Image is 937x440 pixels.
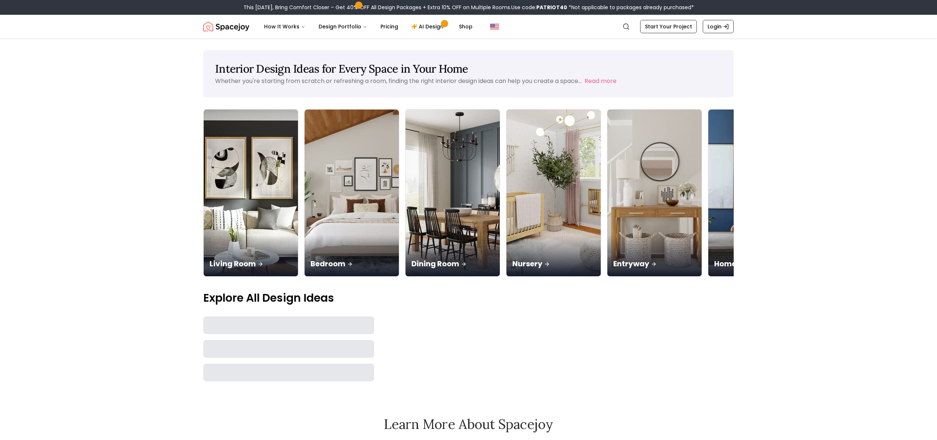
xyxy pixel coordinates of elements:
[406,110,500,276] img: Dining Room
[512,259,595,269] p: Nursery
[215,77,582,85] p: Whether you're starting from scratch or refreshing a room, finding the right interior design idea...
[203,291,734,305] p: Explore All Design Ideas
[536,4,567,11] b: PATRIOT40
[567,4,694,11] span: *Not applicable to packages already purchased*
[607,110,702,276] img: Entryway
[203,19,249,34] a: Spacejoy
[411,259,494,269] p: Dining Room
[708,110,803,276] img: Home Office
[490,22,499,31] img: United States
[405,109,500,277] a: Dining RoomDining Room
[585,77,617,86] button: Read more
[607,109,702,277] a: EntrywayEntryway
[703,20,734,33] a: Login
[258,19,478,34] nav: Main
[204,110,298,276] img: Living Room
[708,109,803,277] a: Home OfficeHome Office
[203,15,734,38] nav: Global
[210,259,292,269] p: Living Room
[203,109,298,277] a: Living RoomLiving Room
[258,19,311,34] button: How It Works
[511,4,567,11] span: Use code:
[215,62,722,75] h1: Interior Design Ideas for Every Space in Your Home
[375,19,404,34] a: Pricing
[310,259,393,269] p: Bedroom
[453,19,478,34] a: Shop
[613,259,696,269] p: Entryway
[406,19,452,34] a: AI Design
[714,259,797,269] p: Home Office
[640,20,697,33] a: Start Your Project
[313,19,373,34] button: Design Portfolio
[506,109,601,277] a: NurseryNursery
[305,110,399,276] img: Bedroom
[506,110,601,276] img: Nursery
[203,19,249,34] img: Spacejoy Logo
[243,4,694,11] div: This [DATE], Bring Comfort Closer – Get 40% OFF All Design Packages + Extra 10% OFF on Multiple R...
[304,109,399,277] a: BedroomBedroom
[274,417,663,432] h2: Learn More About Spacejoy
